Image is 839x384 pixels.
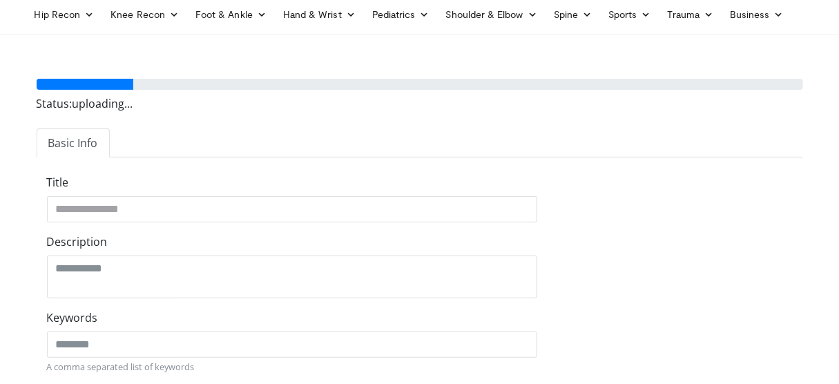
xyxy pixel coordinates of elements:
a: Knee Recon [102,1,187,28]
small: A comma separated list of keywords [47,361,537,374]
a: Basic Info [37,128,110,157]
div: Status: [37,95,803,112]
a: Hand & Wrist [275,1,364,28]
label: Title [47,174,69,191]
label: Description [47,233,108,250]
a: Business [722,1,792,28]
a: Shoulder & Elbow [438,1,546,28]
a: Sports [600,1,659,28]
a: Pediatrics [364,1,438,28]
a: Hip Recon [26,1,103,28]
a: Foot & Ankle [187,1,275,28]
a: Trauma [659,1,722,28]
span: uploading... [73,96,133,111]
label: Keywords [47,309,98,326]
a: Spine [546,1,600,28]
